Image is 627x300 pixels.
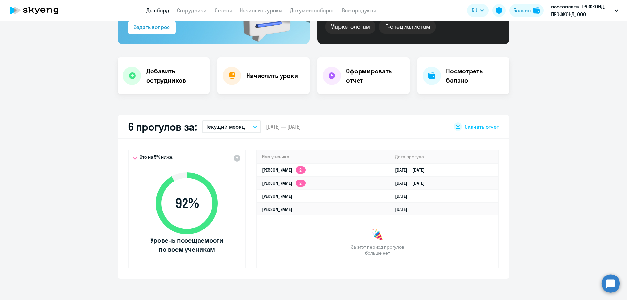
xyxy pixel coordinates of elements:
[146,67,204,85] h4: Добавить сотрудников
[395,180,430,186] a: [DATE][DATE]
[346,67,404,85] h4: Сформировать отчет
[262,206,292,212] a: [PERSON_NAME]
[548,3,621,18] button: постоплата ПРОФКОНД, ПРОФКОНД, ООО
[446,67,504,85] h4: Посмотреть баланс
[395,167,430,173] a: [DATE][DATE]
[266,123,301,130] span: [DATE] — [DATE]
[240,7,282,14] a: Начислить уроки
[467,4,489,17] button: RU
[513,7,531,14] div: Баланс
[140,154,173,162] span: Это на 5% ниже,
[262,180,306,186] a: [PERSON_NAME]2
[390,150,498,164] th: Дата прогула
[149,236,224,254] span: Уровень посещаемости по всем ученикам
[472,7,477,14] span: RU
[246,71,298,80] h4: Начислить уроки
[257,150,390,164] th: Имя ученика
[177,7,207,14] a: Сотрудники
[128,21,176,34] button: Задать вопрос
[206,123,245,131] p: Текущий месяц
[342,7,376,14] a: Все продукты
[296,166,306,174] app-skyeng-badge: 2
[395,206,412,212] a: [DATE]
[350,244,405,256] span: За этот период прогулов больше нет
[262,193,292,199] a: [PERSON_NAME]
[215,7,232,14] a: Отчеты
[296,180,306,187] app-skyeng-badge: 2
[533,7,540,14] img: balance
[465,123,499,130] span: Скачать отчет
[509,4,544,17] button: Балансbalance
[128,120,197,133] h2: 6 прогулов за:
[379,20,435,34] div: IT-специалистам
[146,7,169,14] a: Дашборд
[149,196,224,211] span: 92 %
[290,7,334,14] a: Документооборот
[262,167,306,173] a: [PERSON_NAME]2
[325,20,375,34] div: Маркетологам
[551,3,612,18] p: постоплата ПРОФКОНД, ПРОФКОНД, ООО
[371,229,384,242] img: congrats
[395,193,412,199] a: [DATE]
[134,23,170,31] div: Задать вопрос
[202,120,261,133] button: Текущий месяц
